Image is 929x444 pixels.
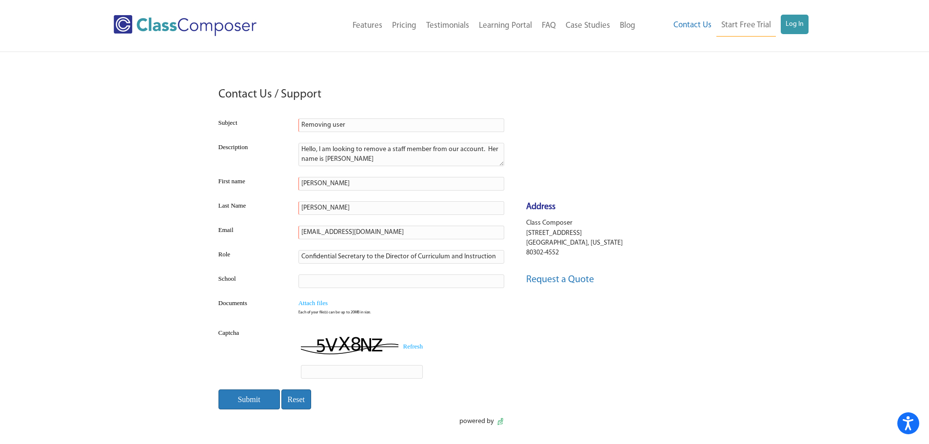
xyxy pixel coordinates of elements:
a: Log In [781,15,809,34]
nav: Header Menu [296,15,640,37]
img: portalLogo.de847024ebc0131731a3.png [496,418,504,425]
img: Class Composer [114,15,257,36]
a: Testimonials [421,15,474,37]
input: Reset [281,389,312,409]
h3: Contact Us / Support [218,87,321,103]
span: powered by [459,417,494,426]
td: Captcha [216,323,289,384]
a: Pricing [387,15,421,37]
td: Last Name [216,196,286,220]
a: Refresh [403,343,423,350]
a: Request a Quote [526,275,594,285]
a: Contact Us [669,15,716,36]
span: Each of your file(s) can be up to 20MB in size. [298,310,371,316]
img: showcaptcha [301,328,398,365]
a: Features [348,15,387,37]
a: Case Studies [561,15,615,37]
input: Submit [218,389,280,409]
p: Class Composer [STREET_ADDRESS] [GEOGRAPHIC_DATA], [US_STATE] 80302-4552 [526,218,713,258]
a: FAQ [537,15,561,37]
td: First name [216,172,286,196]
td: Description [216,137,286,172]
td: Documents [216,293,286,323]
nav: Header Menu [640,15,809,37]
td: Role [216,245,286,269]
td: School [216,269,286,293]
a: Blog [615,15,640,37]
a: Start Free Trial [716,15,776,37]
td: Subject [216,113,286,137]
h4: Address [526,201,713,213]
a: Learning Portal [474,15,537,37]
td: Email [216,220,286,245]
